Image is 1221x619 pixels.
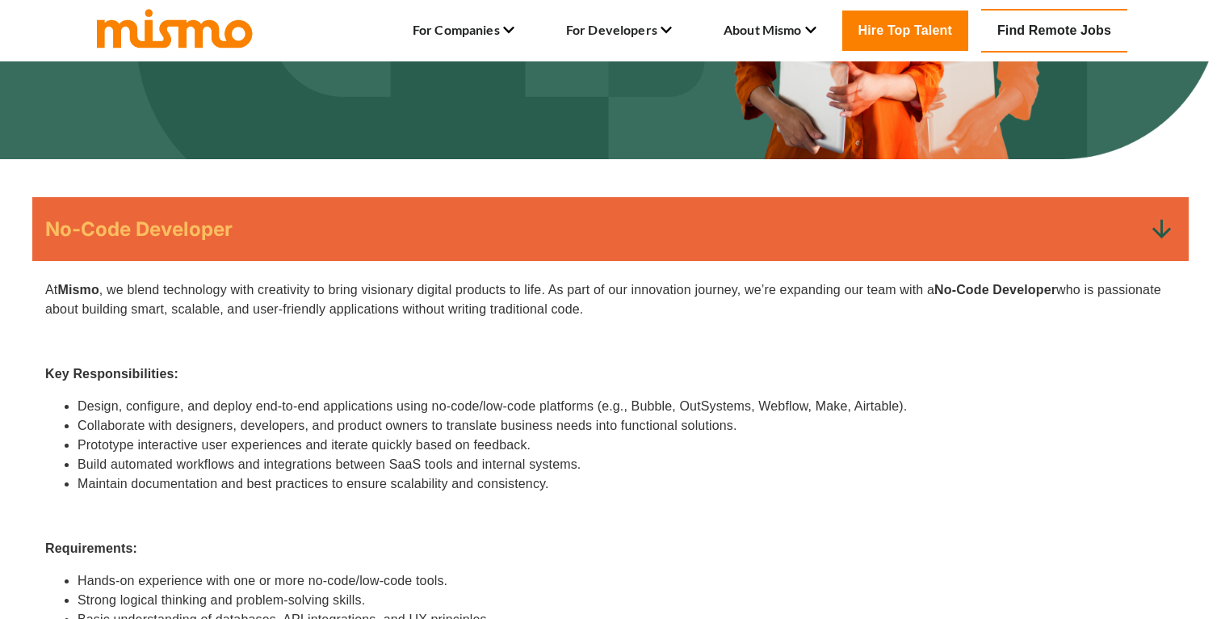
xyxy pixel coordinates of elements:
[413,17,514,44] li: For Companies
[32,197,1189,262] div: No-Code Developer
[566,17,672,44] li: For Developers
[45,217,233,242] h5: No-Code Developer
[724,17,816,44] li: About Mismo
[981,9,1127,53] a: Find Remote Jobs
[934,283,1056,297] strong: No-Code Developer
[78,591,1176,610] li: Strong logical thinking and problem-solving skills.
[842,11,968,51] a: Hire Top Talent
[45,367,178,381] strong: Key Responsibilities:
[45,541,137,555] strong: Requirements:
[78,571,1176,591] li: Hands-on experience with one or more no-code/low-code tools.
[78,397,1176,416] li: Design, configure, and deploy end-to-end applications using no-code/low-code platforms (e.g., Bub...
[94,6,255,49] img: logo
[78,455,1176,474] li: Build automated workflows and integrations between SaaS tools and internal systems.
[78,416,1176,436] li: Collaborate with designers, developers, and product owners to translate business needs into funct...
[45,280,1176,319] p: At , we blend technology with creativity to bring visionary digital products to life. As part of ...
[78,474,1176,494] li: Maintain documentation and best practices to ensure scalability and consistency.
[57,283,99,297] strong: Mismo
[78,436,1176,455] li: Prototype interactive user experiences and iterate quickly based on feedback.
